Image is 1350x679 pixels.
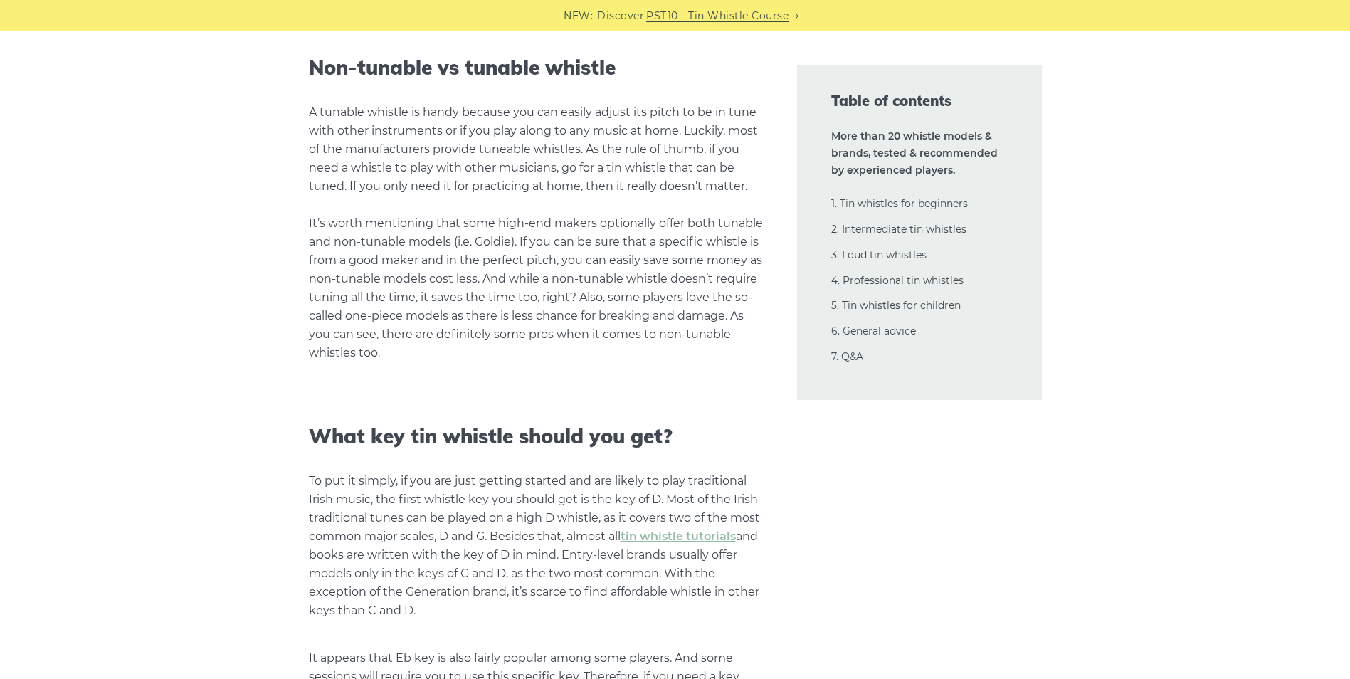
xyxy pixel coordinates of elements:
p: A tunable whistle is handy because you can easily adjust its pitch to be in tune with other instr... [309,103,763,362]
span: NEW: [564,8,593,24]
a: 4. Professional tin whistles [831,274,964,287]
a: 2. Intermediate tin whistles [831,223,966,236]
h3: What key tin whistle should you get? [309,424,763,448]
a: PST10 - Tin Whistle Course [646,8,789,24]
a: tin whistle tutorials [621,530,736,543]
h3: Non-tunable vs tunable whistle [309,56,763,80]
p: To put it simply, if you are just getting started and are likely to play traditional Irish music,... [309,472,763,620]
a: 1. Tin whistles for beginners [831,197,968,210]
a: 3. Loud tin whistles [831,248,927,261]
span: Discover [597,8,644,24]
a: 5. Tin whistles for children [831,299,961,312]
span: Table of contents [831,91,1008,111]
a: 7. Q&A [831,350,863,363]
a: 6. General advice [831,325,916,337]
strong: More than 20 whistle models & brands, tested & recommended by experienced players. [831,130,998,177]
